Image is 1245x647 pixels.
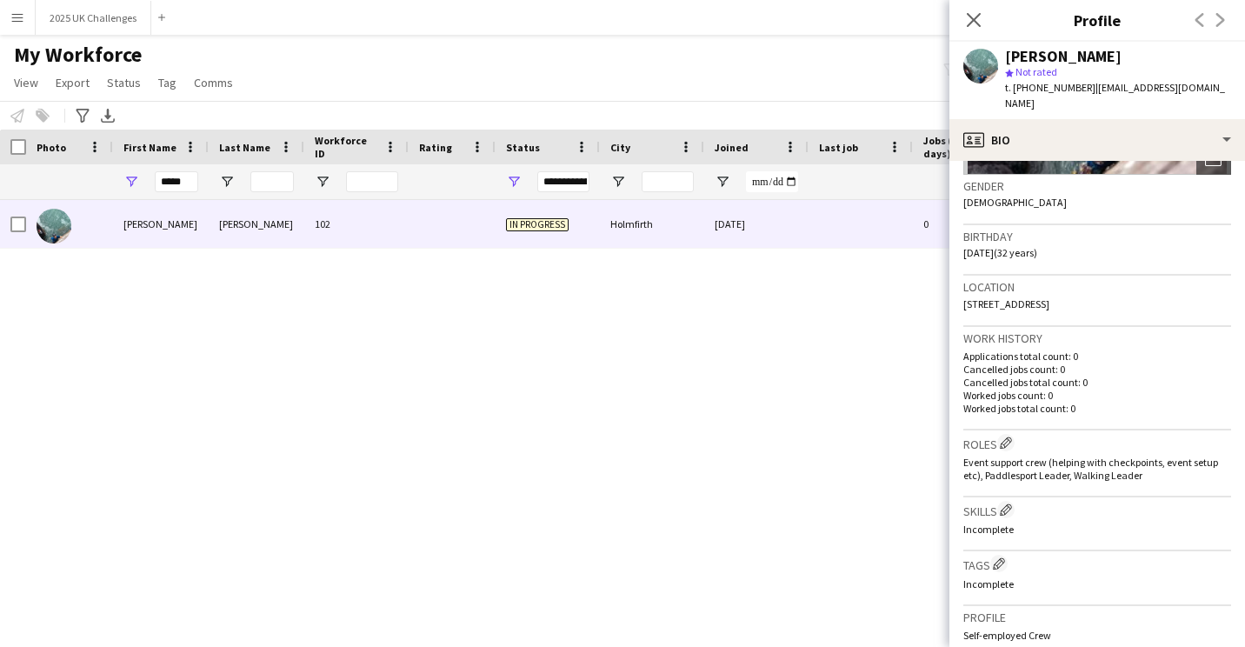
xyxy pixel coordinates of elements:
span: My Workforce [14,42,142,68]
button: 2025 UK Challenges [36,1,151,35]
button: Open Filter Menu [123,174,139,190]
input: Last Name Filter Input [250,171,294,192]
span: [DEMOGRAPHIC_DATA] [963,196,1067,209]
input: Workforce ID Filter Input [346,171,398,192]
div: [PERSON_NAME] [209,200,304,248]
h3: Work history [963,330,1231,346]
button: Open Filter Menu [610,174,626,190]
p: Incomplete [963,577,1231,590]
a: View [7,71,45,94]
p: Applications total count: 0 [963,350,1231,363]
button: Open Filter Menu [219,174,235,190]
span: Not rated [1015,65,1057,78]
span: Rating [419,141,452,154]
img: Lewis James [37,209,71,243]
a: Export [49,71,97,94]
h3: Profile [949,9,1245,31]
span: First Name [123,141,176,154]
p: Incomplete [963,523,1231,536]
h3: Tags [963,555,1231,573]
span: City [610,141,630,154]
p: Cancelled jobs total count: 0 [963,376,1231,389]
span: Workforce ID [315,134,377,160]
span: Tag [158,75,176,90]
app-action-btn: Export XLSX [97,105,118,126]
span: View [14,75,38,90]
div: 0 [913,200,1026,248]
h3: Gender [963,178,1231,194]
input: City Filter Input [642,171,694,192]
div: Bio [949,119,1245,161]
a: Tag [151,71,183,94]
span: Status [506,141,540,154]
span: [DATE] (32 years) [963,246,1037,259]
button: Open Filter Menu [715,174,730,190]
div: 102 [304,200,409,248]
a: Status [100,71,148,94]
h3: Location [963,279,1231,295]
span: Export [56,75,90,90]
span: | [EMAIL_ADDRESS][DOMAIN_NAME] [1005,81,1225,110]
span: Photo [37,141,66,154]
span: [STREET_ADDRESS] [963,297,1049,310]
h3: Skills [963,501,1231,519]
a: Comms [187,71,240,94]
p: Worked jobs count: 0 [963,389,1231,402]
span: Last job [819,141,858,154]
input: First Name Filter Input [155,171,198,192]
div: [PERSON_NAME] [113,200,209,248]
span: t. [PHONE_NUMBER] [1005,81,1095,94]
span: Last Name [219,141,270,154]
span: Joined [715,141,749,154]
h3: Profile [963,610,1231,625]
span: In progress [506,218,569,231]
span: Status [107,75,141,90]
h3: Roles [963,434,1231,452]
input: Joined Filter Input [746,171,798,192]
span: Comms [194,75,233,90]
div: [DATE] [704,200,809,248]
button: Open Filter Menu [315,174,330,190]
div: [PERSON_NAME] [1005,49,1122,64]
button: Open Filter Menu [506,174,522,190]
div: Holmfirth [600,200,704,248]
p: Worked jobs total count: 0 [963,402,1231,415]
h3: Birthday [963,229,1231,244]
p: Cancelled jobs count: 0 [963,363,1231,376]
span: Jobs (last 90 days) [923,134,995,160]
span: Event support crew (helping with checkpoints, event setup etc), Paddlesport Leader, Walking Leader [963,456,1218,482]
app-action-btn: Advanced filters [72,105,93,126]
p: Self-employed Crew [963,629,1231,642]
